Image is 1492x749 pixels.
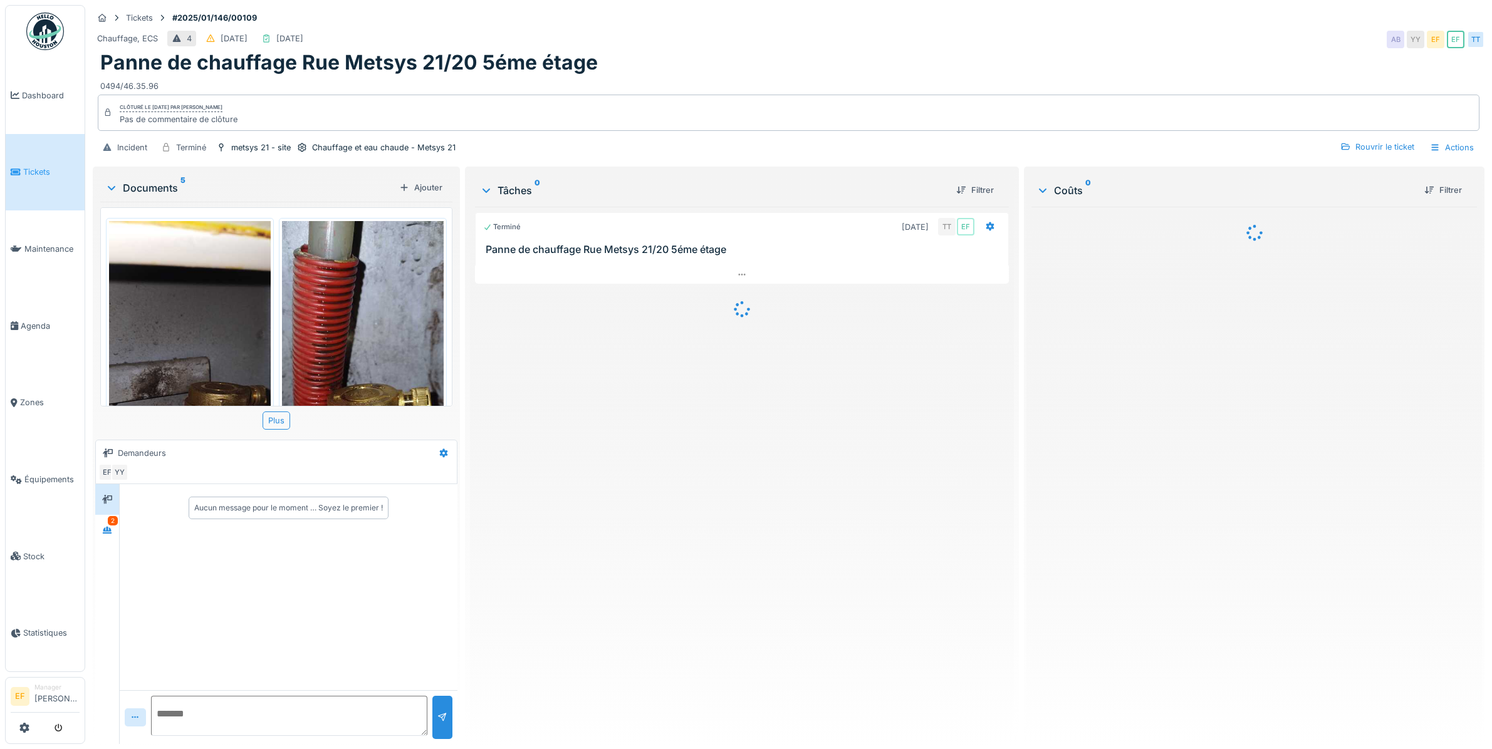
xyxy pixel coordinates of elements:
sup: 0 [535,183,540,198]
a: Stock [6,518,85,595]
div: Terminé [483,222,521,232]
div: EF [957,218,974,235]
img: wtjbum6hcju2zd31qti21yt0jm53 [282,221,444,572]
span: Zones [20,396,80,408]
div: [DATE] [221,33,248,44]
div: AB [1387,31,1404,48]
div: Terminé [176,142,206,153]
div: Manager [34,683,80,692]
div: TT [938,218,956,235]
h1: Panne de chauffage Rue Metsys 21/20 5éme étage [100,51,598,75]
img: eos2n1v7fq163tkasa9hkeivmgwm [109,221,271,572]
div: metsys 21 - site [231,142,291,153]
a: Maintenance [6,210,85,287]
span: Maintenance [24,243,80,255]
div: Tickets [126,12,153,24]
div: Actions [1424,138,1479,157]
div: Clôturé le [DATE] par [PERSON_NAME] [120,103,222,112]
div: Demandeurs [118,447,166,459]
li: EF [11,687,29,706]
a: Équipements [6,441,85,518]
div: EF [1427,31,1444,48]
div: Plus [263,411,290,430]
a: Tickets [6,134,85,211]
a: Zones [6,364,85,442]
div: Chauffage, ECS [97,33,158,44]
span: Stock [23,550,80,562]
div: EF [98,463,116,481]
span: Statistiques [23,627,80,639]
div: TT [1467,31,1484,48]
strong: #2025/01/146/00109 [167,12,262,24]
a: Statistiques [6,595,85,672]
span: Équipements [24,473,80,485]
div: Ajouter [394,179,447,196]
h3: Panne de chauffage Rue Metsys 21/20 5éme étage [486,244,1003,256]
div: Aucun message pour le moment … Soyez le premier ! [194,502,383,514]
div: [DATE] [902,221,929,233]
li: [PERSON_NAME] [34,683,80,710]
div: Filtrer [1419,182,1467,199]
div: Chauffage et eau chaude - Metsys 21 [312,142,456,153]
a: Agenda [6,287,85,364]
div: Rouvrir le ticket [1335,138,1419,155]
div: Pas de commentaire de clôture [120,113,237,125]
span: Dashboard [22,90,80,101]
div: YY [111,463,128,481]
div: [DATE] [276,33,303,44]
img: Badge_color-CXgf-gQk.svg [26,13,64,50]
span: Agenda [21,320,80,332]
div: Incident [117,142,147,153]
div: 4 [187,33,192,44]
a: Dashboard [6,57,85,134]
div: 2 [108,516,118,525]
div: Coûts [1036,183,1414,198]
div: Tâches [480,183,946,198]
span: Tickets [23,166,80,178]
sup: 5 [180,180,185,195]
div: Filtrer [951,182,999,199]
div: EF [1447,31,1464,48]
div: YY [1407,31,1424,48]
div: Documents [105,180,394,195]
a: EF Manager[PERSON_NAME] [11,683,80,713]
div: 0494/46.35.96 [100,75,1477,92]
sup: 0 [1085,183,1091,198]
